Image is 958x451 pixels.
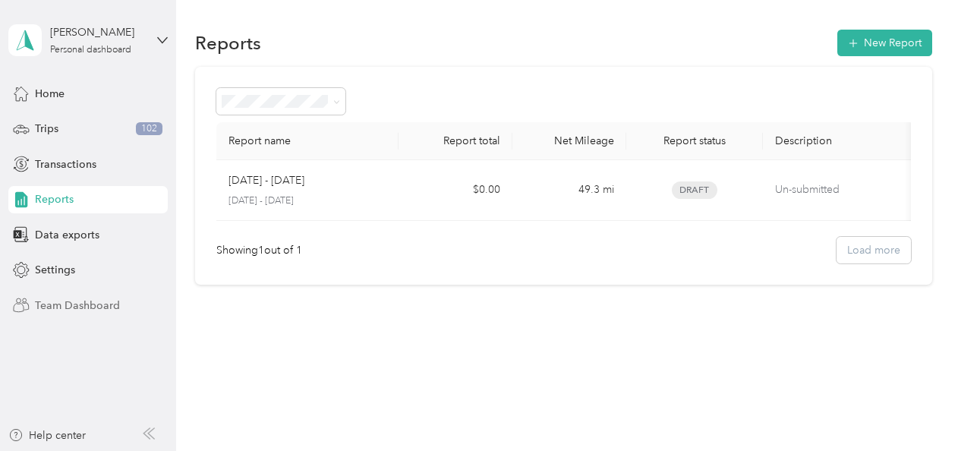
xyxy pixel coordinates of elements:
button: Help center [8,427,86,443]
h1: Reports [195,35,261,51]
span: Draft [672,181,717,199]
th: Report total [399,122,512,160]
span: Home [35,86,65,102]
th: Report name [216,122,399,160]
div: [PERSON_NAME] [50,24,145,40]
div: Report status [638,134,751,147]
th: Description [763,122,915,160]
td: $0.00 [399,160,512,221]
td: 49.3 mi [512,160,626,221]
p: [DATE] - [DATE] [228,194,386,208]
span: Trips [35,121,58,137]
span: Transactions [35,156,96,172]
p: Un-submitted [775,181,903,198]
span: 102 [136,122,162,136]
button: New Report [837,30,932,56]
span: Team Dashboard [35,298,120,314]
div: Personal dashboard [50,46,131,55]
p: [DATE] - [DATE] [228,172,304,189]
span: Reports [35,191,74,207]
iframe: Everlance-gr Chat Button Frame [873,366,958,451]
span: Data exports [35,227,99,243]
div: Showing 1 out of 1 [216,242,302,258]
th: Net Mileage [512,122,626,160]
span: Settings [35,262,75,278]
